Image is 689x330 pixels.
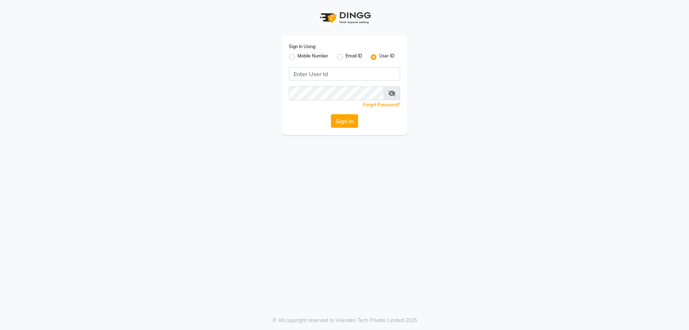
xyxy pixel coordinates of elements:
label: User ID [379,53,394,61]
img: logo1.svg [316,7,373,28]
a: Forgot Password? [363,102,400,107]
input: Username [289,67,400,81]
label: Email ID [346,53,362,61]
label: Sign In Using: [289,43,316,50]
label: Mobile Number [297,53,328,61]
button: Sign In [331,114,358,128]
input: Username [289,87,384,100]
